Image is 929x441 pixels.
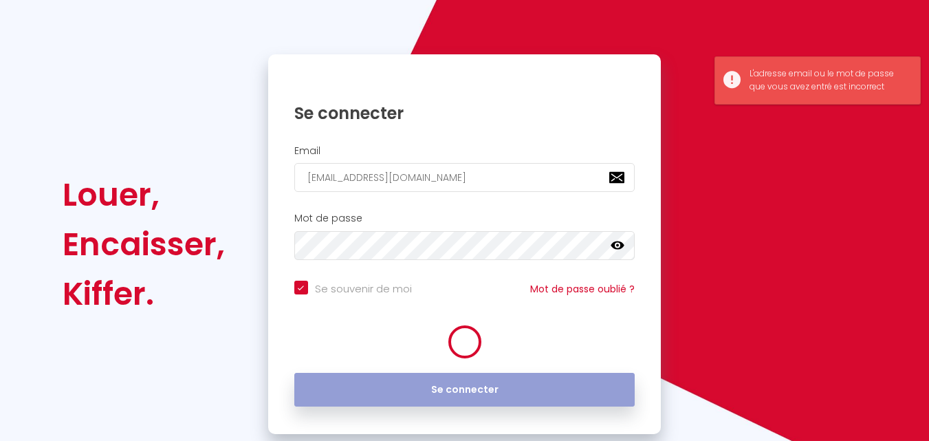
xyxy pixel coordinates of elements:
div: Kiffer. [63,269,225,319]
div: Louer, [63,170,225,219]
h2: Email [294,145,635,157]
h2: Mot de passe [294,213,635,224]
button: Se connecter [294,373,635,407]
h1: Se connecter [294,103,635,124]
div: Encaisser, [63,219,225,269]
div: L'adresse email ou le mot de passe que vous avez entré est incorrect [750,67,906,94]
a: Mot de passe oublié ? [530,282,635,296]
input: Ton Email [294,163,635,192]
